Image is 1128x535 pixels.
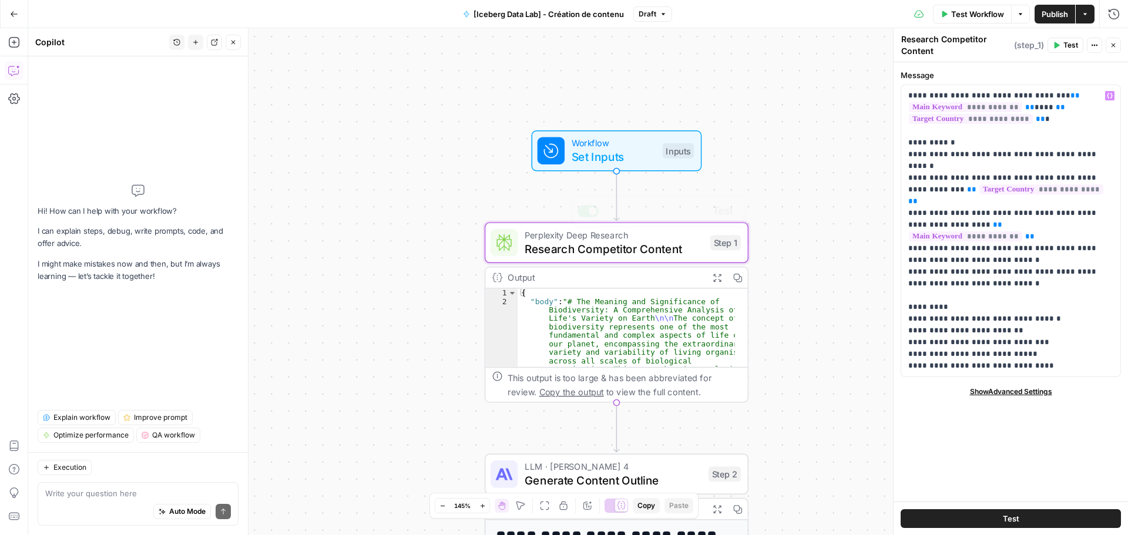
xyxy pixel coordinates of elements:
[508,271,701,284] div: Output
[38,410,116,425] button: Explain workflow
[456,5,631,23] button: [Iceberg Data Lab] - Création de contenu
[153,504,211,519] button: Auto Mode
[1063,40,1078,51] span: Test
[525,472,701,489] span: Generate Content Outline
[710,235,741,250] div: Step 1
[664,498,693,513] button: Paste
[485,288,518,297] div: 1
[525,240,703,257] span: Research Competitor Content
[614,171,619,220] g: Edge from start to step_1
[572,148,656,165] span: Set Inputs
[134,412,187,423] span: Improve prompt
[525,460,701,473] span: LLM · [PERSON_NAME] 4
[951,8,1004,20] span: Test Workflow
[669,500,689,511] span: Paste
[508,371,741,398] div: This output is too large & has been abbreviated for review. to view the full content.
[485,130,748,171] div: WorkflowSet InputsInputs
[614,403,619,452] g: Edge from step_1 to step_2
[169,506,206,517] span: Auto Mode
[136,428,200,443] button: QA workflow
[901,69,1121,81] label: Message
[1048,38,1083,53] button: Test
[38,460,92,475] button: Execution
[539,386,604,396] span: Copy the output
[38,258,239,282] p: I might make mistakes now and then, but I’m always learning — let’s tackle it together!
[474,8,624,20] span: [Iceberg Data Lab] - Création de contenu
[572,136,656,150] span: Workflow
[38,428,134,443] button: Optimize performance
[633,6,672,22] button: Draft
[508,502,701,516] div: Output
[970,386,1052,397] span: Show Advanced Settings
[633,498,660,513] button: Copy
[1014,39,1044,51] span: ( step_1 )
[639,9,656,19] span: Draft
[901,33,1011,57] textarea: Research Competitor Content
[485,222,748,402] div: Perplexity Deep ResearchResearch Competitor ContentStep 1TestOutput{ "body":"# The Meaning and Si...
[637,500,655,511] span: Copy
[38,205,239,217] p: Hi! How can I help with your workflow?
[709,466,741,482] div: Step 2
[454,501,471,510] span: 145%
[1003,513,1019,524] span: Test
[1042,8,1068,20] span: Publish
[152,430,195,440] span: QA workflow
[35,36,166,48] div: Copilot
[663,143,694,159] div: Inputs
[118,410,193,425] button: Improve prompt
[901,509,1121,528] button: Test
[53,430,129,440] span: Optimize performance
[525,228,703,242] span: Perplexity Deep Research
[508,288,517,297] span: Toggle code folding, rows 1 through 3
[53,412,110,423] span: Explain workflow
[38,225,239,250] p: I can explain steps, debug, write prompts, code, and offer advice.
[933,5,1011,23] button: Test Workflow
[53,462,86,473] span: Execution
[1035,5,1075,23] button: Publish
